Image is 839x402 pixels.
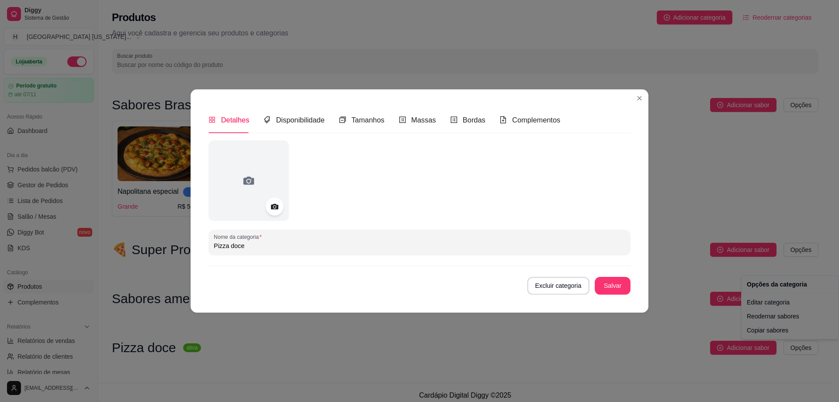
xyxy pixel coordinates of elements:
[411,116,436,124] span: Massas
[276,116,325,124] span: Disponibilidade
[450,116,457,123] span: profile
[632,91,647,106] button: Close
[595,276,631,294] button: Salvar
[351,116,385,124] span: Tamanhos
[214,241,625,250] input: Nome da categoria
[499,116,506,123] span: file-add
[339,116,346,123] span: switcher
[214,233,264,240] label: Nome da categoria
[208,116,215,123] span: appstore
[263,116,270,123] span: tags
[527,276,589,294] button: Excluir categoria
[512,116,560,124] span: Complementos
[399,116,406,123] span: profile
[463,116,485,124] span: Bordas
[221,116,250,124] span: Detalhes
